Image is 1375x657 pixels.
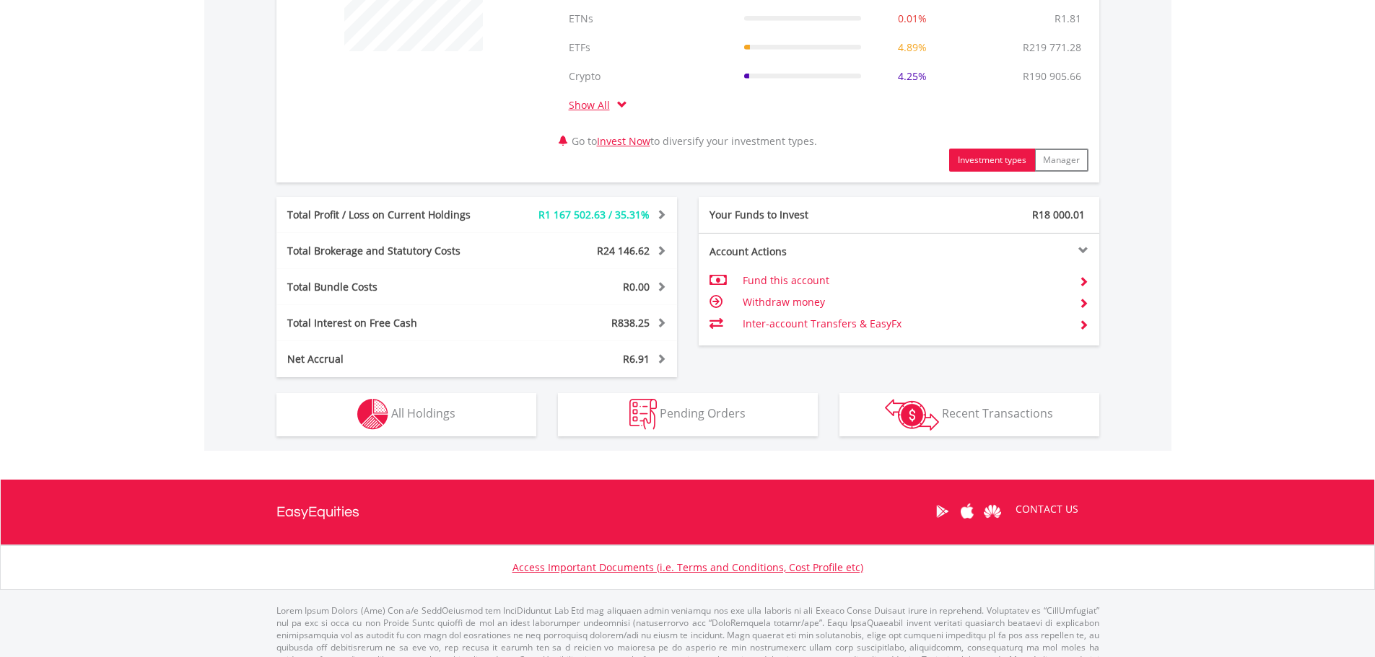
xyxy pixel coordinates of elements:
[1016,33,1088,62] td: R219 771.28
[391,405,455,421] span: All Holdings
[597,134,650,148] a: Invest Now
[276,244,510,258] div: Total Brokerage and Statutory Costs
[868,33,956,62] td: 4.89%
[699,208,899,222] div: Your Funds to Invest
[276,316,510,330] div: Total Interest on Free Cash
[276,393,536,436] button: All Holdings
[839,393,1099,436] button: Recent Transactions
[276,280,510,294] div: Total Bundle Costs
[1047,4,1088,33] td: R1.81
[569,98,617,112] a: Show All
[868,4,956,33] td: 0.01%
[743,313,1067,335] td: Inter-account Transfers & EasyFx
[1005,489,1088,529] a: CONTACT US
[623,280,650,294] span: R0.00
[885,399,939,431] img: transactions-zar-wht.png
[699,244,899,259] div: Account Actions
[562,33,737,62] td: ETFs
[980,489,1005,534] a: Huawei
[276,480,359,544] a: EasyEquities
[955,489,980,534] a: Apple
[357,399,388,430] img: holdings-wht.png
[1016,62,1088,91] td: R190 905.66
[629,399,657,430] img: pending_instructions-wht.png
[942,405,1053,421] span: Recent Transactions
[562,62,737,91] td: Crypto
[611,316,650,330] span: R838.25
[743,291,1067,313] td: Withdraw money
[930,489,955,534] a: Google Play
[1032,208,1085,221] span: R18 000.01
[743,270,1067,291] td: Fund this account
[868,62,956,91] td: 4.25%
[276,352,510,366] div: Net Accrual
[660,405,746,421] span: Pending Orders
[276,208,510,222] div: Total Profit / Loss on Current Holdings
[558,393,818,436] button: Pending Orders
[562,4,737,33] td: ETNs
[512,560,863,574] a: Access Important Documents (i.e. Terms and Conditions, Cost Profile etc)
[597,244,650,257] span: R24 146.62
[1034,149,1088,172] button: Manager
[949,149,1035,172] button: Investment types
[538,208,650,221] span: R1 167 502.63 / 35.31%
[623,352,650,366] span: R6.91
